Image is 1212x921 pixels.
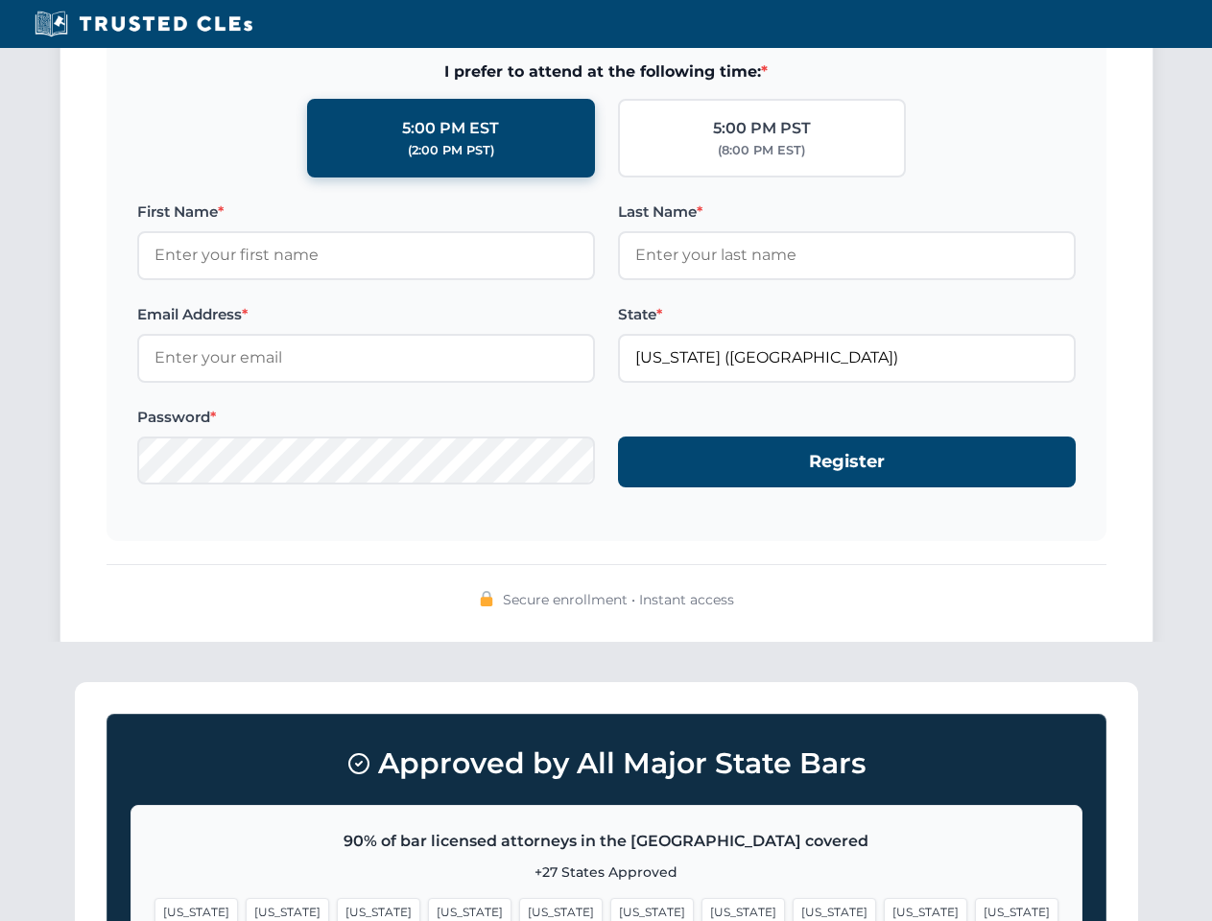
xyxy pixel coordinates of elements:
[137,59,1076,84] span: I prefer to attend at the following time:
[137,303,595,326] label: Email Address
[154,862,1058,883] p: +27 States Approved
[137,334,595,382] input: Enter your email
[154,829,1058,854] p: 90% of bar licensed attorneys in the [GEOGRAPHIC_DATA] covered
[137,231,595,279] input: Enter your first name
[137,201,595,224] label: First Name
[479,591,494,606] img: 🔒
[618,201,1076,224] label: Last Name
[137,406,595,429] label: Password
[618,334,1076,382] input: Florida (FL)
[503,589,734,610] span: Secure enrollment • Instant access
[713,116,811,141] div: 5:00 PM PST
[408,141,494,160] div: (2:00 PM PST)
[618,437,1076,487] button: Register
[718,141,805,160] div: (8:00 PM EST)
[618,303,1076,326] label: State
[29,10,258,38] img: Trusted CLEs
[618,231,1076,279] input: Enter your last name
[131,738,1082,790] h3: Approved by All Major State Bars
[402,116,499,141] div: 5:00 PM EST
